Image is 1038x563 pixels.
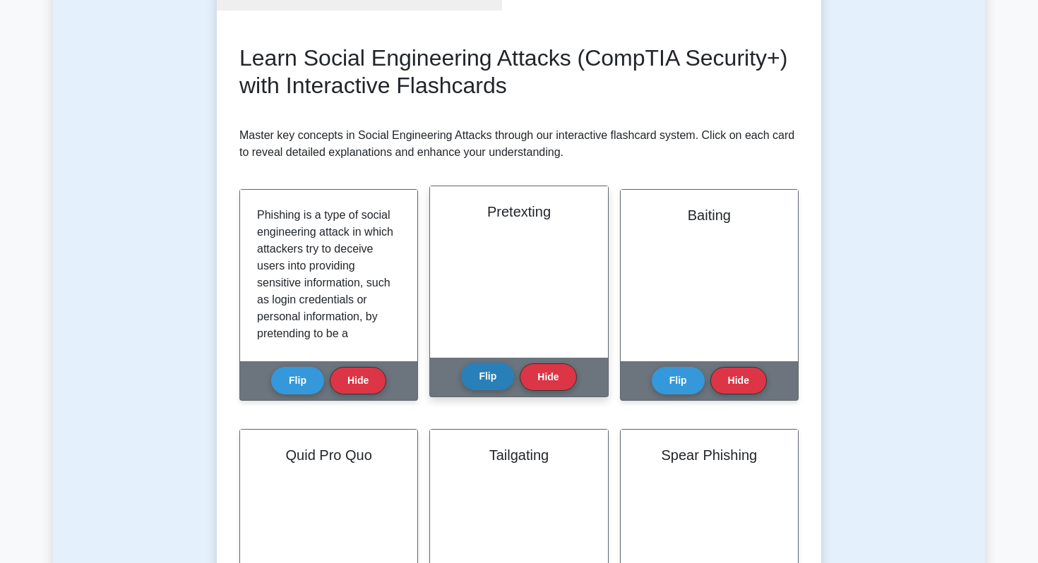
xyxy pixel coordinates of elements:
[330,367,386,394] button: Hide
[239,44,799,99] h2: Learn Social Engineering Attacks (CompTIA Security+) with Interactive Flashcards
[520,363,576,391] button: Hide
[239,127,799,161] p: Master key concepts in Social Engineering Attacks through our interactive flashcard system. Click...
[271,367,324,394] button: Flip
[652,367,705,394] button: Flip
[710,367,767,394] button: Hide
[638,207,781,224] h2: Baiting
[461,363,514,390] button: Flip
[257,447,400,464] h2: Quid Pro Quo
[447,447,590,464] h2: Tailgating
[638,447,781,464] h2: Spear Phishing
[447,203,590,220] h2: Pretexting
